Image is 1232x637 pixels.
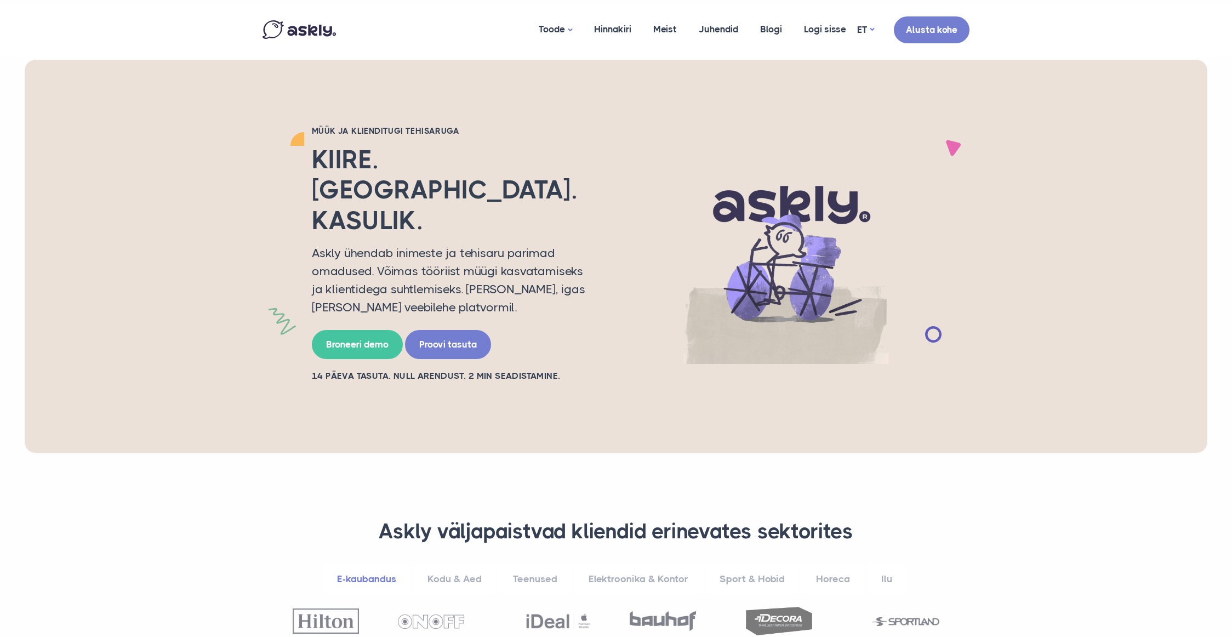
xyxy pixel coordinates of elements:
[613,149,959,365] img: AI multilingual chat
[263,20,336,39] img: Askly
[293,608,359,633] img: Hilton
[574,564,703,594] a: Elektroonika & Kontor
[528,3,583,57] a: Toode
[802,564,864,594] a: Horeca
[749,3,793,56] a: Blogi
[1196,547,1224,601] iframe: Askly chat
[312,244,597,316] p: Askly ühendab inimeste ja tehisaru parimad omadused. Võimas tööriist müügi kasvatamiseks ja klien...
[413,564,496,594] a: Kodu & Aed
[323,564,410,594] a: E-kaubandus
[405,330,491,359] a: Proovi tasuta
[630,611,696,631] img: Bauhof
[642,3,688,56] a: Meist
[583,3,642,56] a: Hinnakiri
[398,615,464,629] img: OnOff
[857,22,874,38] a: ET
[793,3,857,56] a: Logi sisse
[312,126,597,136] h2: Müük ja klienditugi tehisaruga
[867,564,906,594] a: Ilu
[312,145,597,236] h2: Kiire. [GEOGRAPHIC_DATA]. Kasulik.
[312,370,597,382] h2: 14 PÄEVA TASUTA. NULL ARENDUST. 2 MIN SEADISTAMINE.
[894,16,969,43] a: Alusta kohe
[525,608,591,634] img: Ideal
[276,519,956,545] h3: Askly väljapaistvad kliendid erinevates sektorites
[499,564,572,594] a: Teenused
[312,330,403,359] a: Broneeri demo
[705,564,799,594] a: Sport & Hobid
[688,3,749,56] a: Juhendid
[872,617,939,626] img: Sportland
